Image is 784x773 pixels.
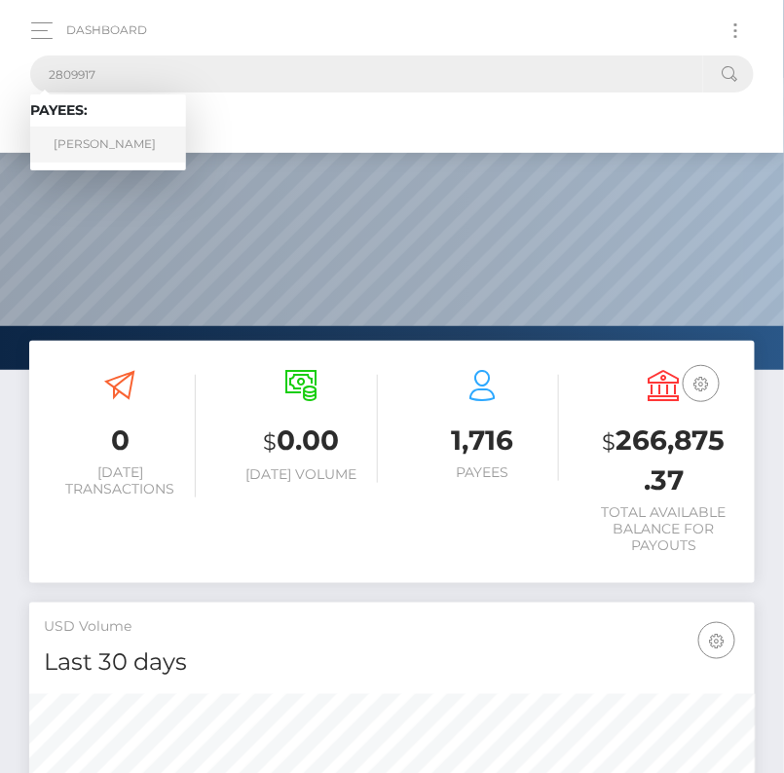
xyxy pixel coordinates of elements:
a: Dashboard [66,10,147,51]
small: $ [263,428,277,456]
h6: Payees [407,464,559,481]
button: Toggle navigation [718,18,754,44]
h3: 0.00 [225,422,377,461]
h5: USD Volume [44,617,740,637]
h3: 1,716 [407,422,559,460]
h6: [DATE] Volume [225,466,377,483]
small: $ [603,428,616,456]
h3: 0 [44,422,196,460]
h6: [DATE] Transactions [44,464,196,497]
input: Search... [30,55,703,92]
h6: Total Available Balance for Payouts [588,504,740,553]
a: [PERSON_NAME] [30,127,186,163]
h6: Payees: [30,102,186,119]
h3: 266,875.37 [588,422,740,499]
h4: Last 30 days [44,645,740,680]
